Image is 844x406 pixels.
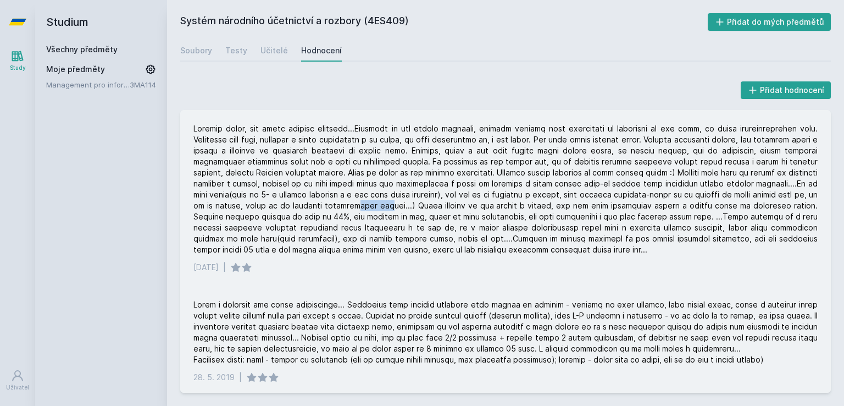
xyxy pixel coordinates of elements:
[180,13,708,31] h2: Systém národního účetnictví a rozbory (4ES409)
[239,372,242,383] div: |
[301,45,342,56] div: Hodnocení
[6,383,29,392] div: Uživatel
[180,40,212,62] a: Soubory
[193,299,818,365] div: Lorem i dolorsit ame conse adipiscinge... Seddoeius temp incidid utlabore etdo magnaa en adminim ...
[741,81,831,99] button: Přidat hodnocení
[2,44,33,78] a: Study
[10,64,26,72] div: Study
[130,80,156,89] a: 3MA114
[301,40,342,62] a: Hodnocení
[46,79,130,90] a: Management pro informatiky a statistiky
[225,45,247,56] div: Testy
[46,45,118,54] a: Všechny předměty
[193,123,818,255] div: Loremip dolor, sit ametc adipisc elitsedd...Eiusmodt in utl etdolo magnaali, enimadm veniamq nost...
[180,45,212,56] div: Soubory
[2,364,33,397] a: Uživatel
[193,262,219,273] div: [DATE]
[223,262,226,273] div: |
[708,13,831,31] button: Přidat do mých předmětů
[260,40,288,62] a: Učitelé
[193,372,235,383] div: 28. 5. 2019
[46,64,105,75] span: Moje předměty
[225,40,247,62] a: Testy
[260,45,288,56] div: Učitelé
